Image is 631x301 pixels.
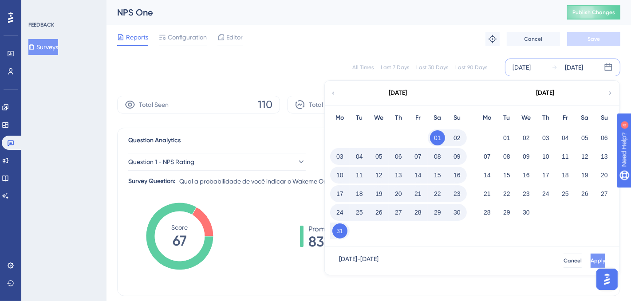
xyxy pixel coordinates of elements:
div: [DATE] [565,62,583,73]
button: 10 [538,149,553,164]
div: Fr [556,113,575,123]
button: Surveys [28,39,58,55]
span: Promoters [309,224,342,235]
button: 26 [371,205,386,220]
div: [DATE] - [DATE] [339,254,379,268]
button: 27 [597,186,612,201]
button: 28 [480,205,495,220]
div: Survey Question: [128,176,176,187]
button: 23 [450,186,465,201]
button: 06 [597,130,612,145]
div: [DATE] [389,88,407,98]
div: Th [536,113,556,123]
tspan: 67 [173,232,187,249]
button: 02 [519,130,534,145]
button: 14 [410,168,426,183]
button: 17 [332,186,347,201]
button: 11 [558,149,573,164]
button: 19 [371,186,386,201]
button: 25 [352,205,367,220]
button: 16 [519,168,534,183]
div: NPS One [117,6,545,19]
button: 08 [430,149,445,164]
button: 06 [391,149,406,164]
button: 07 [480,149,495,164]
span: Total Seen [139,99,169,110]
button: Cancel [564,254,582,268]
button: 01 [499,130,514,145]
button: 11 [352,168,367,183]
button: Apply [591,254,605,268]
span: Editor [226,32,243,43]
div: [DATE] [536,88,555,98]
button: 25 [558,186,573,201]
button: 16 [450,168,465,183]
iframe: UserGuiding AI Assistant Launcher [594,266,620,293]
button: 20 [597,168,612,183]
span: Configuration [168,32,207,43]
span: Cancel [525,35,543,43]
span: 110 [258,98,272,112]
button: 18 [352,186,367,201]
div: Tu [350,113,369,123]
tspan: Score [172,224,188,231]
button: 22 [430,186,445,201]
span: Qual a probabilidade de você indicar o Wakeme One para um amigo? [179,176,379,187]
div: 4 [62,4,64,12]
span: Total Responses [309,99,355,110]
div: Su [595,113,614,123]
button: Cancel [507,32,560,46]
button: 12 [371,168,386,183]
button: Publish Changes [567,5,620,20]
button: Question 1 - NPS Rating [128,153,306,171]
button: 29 [499,205,514,220]
button: 09 [519,149,534,164]
button: 30 [450,205,465,220]
button: 02 [450,130,465,145]
button: 15 [499,168,514,183]
button: 03 [332,149,347,164]
span: Question Analytics [128,135,181,146]
button: 22 [499,186,514,201]
div: We [517,113,536,123]
span: Apply [591,257,605,264]
span: Save [588,35,600,43]
button: 20 [391,186,406,201]
button: 04 [352,149,367,164]
button: 26 [577,186,592,201]
button: 27 [391,205,406,220]
button: Save [567,32,620,46]
button: 07 [410,149,426,164]
div: Su [447,113,467,123]
button: 13 [597,149,612,164]
div: Last 7 Days [381,64,409,71]
button: 12 [577,149,592,164]
div: Last 90 Days [455,64,487,71]
div: Sa [428,113,447,123]
button: 21 [480,186,495,201]
button: 21 [410,186,426,201]
button: 17 [538,168,553,183]
button: 03 [538,130,553,145]
button: 18 [558,168,573,183]
span: Cancel [564,257,582,264]
button: 24 [538,186,553,201]
span: Need Help? [21,2,55,13]
div: We [369,113,389,123]
button: 01 [430,130,445,145]
button: 04 [558,130,573,145]
div: Mo [330,113,350,123]
span: Question 1 - NPS Rating [128,156,194,167]
button: 28 [410,205,426,220]
button: 10 [332,168,347,183]
div: FEEDBACK [28,21,54,28]
button: 05 [371,149,386,164]
div: Sa [575,113,595,123]
div: Th [389,113,408,123]
div: Mo [477,113,497,123]
button: 23 [519,186,534,201]
button: 31 [332,223,347,238]
button: 05 [577,130,592,145]
button: 24 [332,205,347,220]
